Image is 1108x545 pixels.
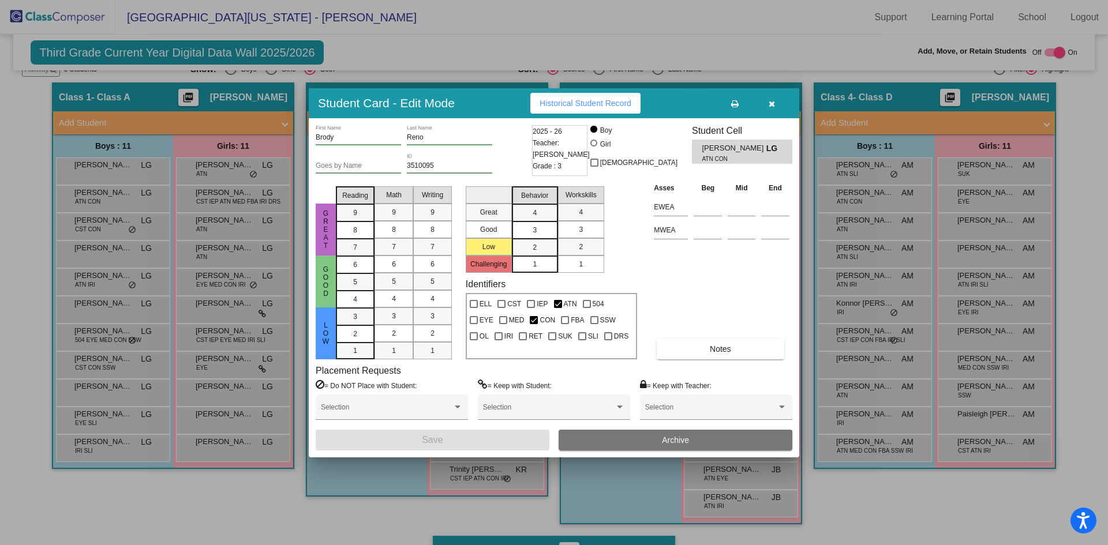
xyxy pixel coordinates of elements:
[478,379,552,391] label: = Keep with Student:
[579,259,583,269] span: 1
[480,313,493,327] span: EYE
[654,198,688,216] input: assessment
[316,365,401,376] label: Placement Requests
[431,294,435,304] span: 4
[431,311,435,321] span: 3
[422,190,443,200] span: Writing
[504,329,513,343] span: IRI
[533,242,537,253] span: 2
[431,224,435,235] span: 8
[657,339,784,359] button: Notes
[316,379,417,391] label: = Do NOT Place with Student:
[579,224,583,235] span: 3
[766,142,783,155] span: LG
[392,328,396,339] span: 2
[540,313,555,327] span: CON
[353,329,357,339] span: 2
[640,379,712,391] label: = Keep with Teacher:
[353,294,357,305] span: 4
[353,277,357,287] span: 5
[533,225,537,235] span: 3
[392,276,396,287] span: 5
[593,297,604,311] span: 504
[651,182,691,194] th: Asses
[480,329,489,343] span: OL
[533,259,537,269] span: 1
[579,207,583,217] span: 4
[600,125,612,136] div: Boy
[559,430,792,450] button: Archive
[507,297,521,311] span: CST
[392,242,396,252] span: 7
[321,209,331,250] span: Great
[662,435,689,445] span: Archive
[431,328,435,339] span: 2
[533,160,562,172] span: Grade : 3
[466,279,506,290] label: Identifiers
[422,435,443,445] span: Save
[566,190,597,200] span: Workskills
[692,125,792,136] h3: Student Cell
[407,162,492,170] input: Enter ID
[353,345,357,356] span: 1
[353,260,357,270] span: 6
[392,294,396,304] span: 4
[530,93,641,114] button: Historical Student Record
[431,242,435,252] span: 7
[392,311,396,321] span: 3
[564,297,577,311] span: ATN
[533,137,590,160] span: Teacher: [PERSON_NAME]
[614,329,628,343] span: DRS
[758,182,792,194] th: End
[600,156,677,170] span: [DEMOGRAPHIC_DATA]
[392,259,396,269] span: 6
[353,242,357,253] span: 7
[529,329,542,343] span: RET
[533,126,562,137] span: 2025 - 26
[600,313,616,327] span: SSW
[710,344,731,354] span: Notes
[588,329,598,343] span: SLI
[691,182,725,194] th: Beg
[321,321,331,345] span: Low
[316,162,401,170] input: goes by name
[702,142,766,155] span: [PERSON_NAME]
[725,182,758,194] th: Mid
[431,207,435,217] span: 9
[600,139,611,149] div: Girl
[579,242,583,252] span: 2
[353,311,357,322] span: 3
[431,259,435,269] span: 6
[431,345,435,356] span: 1
[392,207,396,217] span: 9
[342,190,368,201] span: Reading
[509,313,525,327] span: MED
[571,313,584,327] span: FBA
[702,155,758,163] span: ATN CON
[480,297,492,311] span: ELL
[316,430,549,450] button: Save
[353,225,357,235] span: 8
[392,224,396,235] span: 8
[321,265,331,298] span: Good
[386,190,402,200] span: Math
[521,190,548,201] span: Behavior
[558,329,572,343] span: SUK
[540,99,631,108] span: Historical Student Record
[353,208,357,218] span: 9
[537,297,548,311] span: IEP
[318,96,455,110] h3: Student Card - Edit Mode
[431,276,435,287] span: 5
[654,221,688,239] input: assessment
[392,345,396,356] span: 1
[533,208,537,218] span: 4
